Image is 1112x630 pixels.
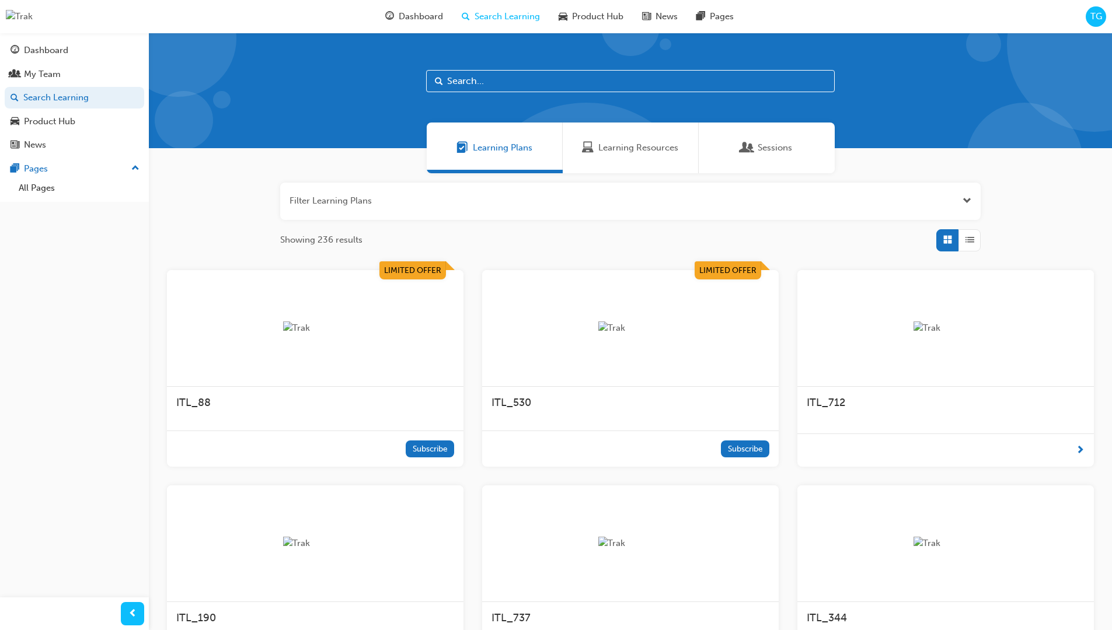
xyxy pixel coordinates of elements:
[11,140,19,150] span: news-icon
[11,93,19,103] span: search-icon
[399,10,443,23] span: Dashboard
[5,87,144,108] a: Search Learning
[5,64,144,85] a: My Team
[176,611,216,624] span: ITL_190
[462,9,470,24] span: search-icon
[128,607,137,621] span: prev-icon
[699,123,835,173] a: SessionsSessions
[14,179,144,197] a: All Pages
[1086,6,1106,27] button: TG
[427,123,563,173] a: Learning PlansLearning Plans
[807,611,847,624] span: ITL_344
[549,5,633,29] a: car-iconProduct Hub
[385,9,394,24] span: guage-icon
[280,233,362,247] span: Showing 236 results
[376,5,452,29] a: guage-iconDashboard
[598,537,663,550] img: Trak
[633,5,687,29] a: news-iconNews
[807,396,845,409] span: ITL_712
[699,265,757,275] span: Limited Offer
[406,440,454,457] button: Subscribe
[24,115,75,128] div: Product Hub
[5,111,144,132] a: Product Hub
[696,9,705,24] span: pages-icon
[24,162,48,176] div: Pages
[572,10,623,23] span: Product Hub
[1090,10,1102,23] span: TG
[426,70,835,92] input: Search...
[11,69,19,80] span: people-icon
[741,141,753,155] span: Sessions
[758,141,792,155] span: Sessions
[452,5,549,29] a: search-iconSearch Learning
[5,37,144,158] button: DashboardMy TeamSearch LearningProduct HubNews
[563,123,699,173] a: Learning ResourcesLearning Resources
[482,270,779,467] a: Limited OfferTrakITL_530Subscribe
[963,194,971,208] button: Open the filter
[384,265,441,275] span: Limited Offer
[24,138,46,152] div: News
[582,141,594,155] span: Learning Resources
[559,9,567,24] span: car-icon
[914,537,978,550] img: Trak
[473,141,532,155] span: Learning Plans
[598,321,663,335] img: Trak
[797,270,1094,467] a: TrakITL_712
[24,68,61,81] div: My Team
[24,44,68,57] div: Dashboard
[687,5,743,29] a: pages-iconPages
[721,440,769,457] button: Subscribe
[131,161,140,176] span: up-icon
[5,40,144,61] a: Dashboard
[167,270,463,467] a: Limited OfferTrakITL_88Subscribe
[598,141,678,155] span: Learning Resources
[176,396,211,409] span: ITL_88
[642,9,651,24] span: news-icon
[914,321,978,335] img: Trak
[435,75,443,88] span: Search
[491,396,531,409] span: ITL_530
[456,141,468,155] span: Learning Plans
[475,10,540,23] span: Search Learning
[965,233,974,247] span: List
[656,10,678,23] span: News
[283,537,347,550] img: Trak
[491,611,531,624] span: ITL_737
[1076,443,1085,458] span: next-icon
[943,233,952,247] span: Grid
[710,10,734,23] span: Pages
[11,45,19,56] span: guage-icon
[6,10,33,23] img: Trak
[11,164,19,174] span: pages-icon
[283,321,347,335] img: Trak
[5,158,144,180] button: Pages
[11,117,19,127] span: car-icon
[5,134,144,156] a: News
